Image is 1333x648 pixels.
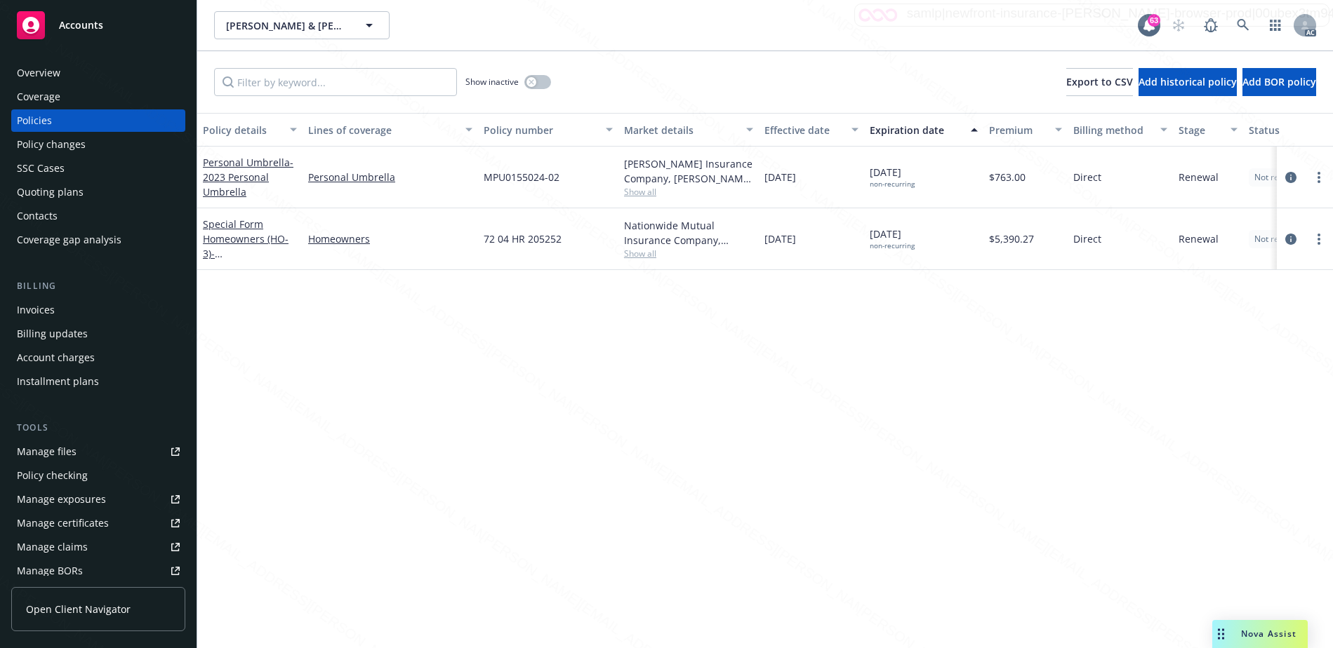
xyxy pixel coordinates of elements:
span: $763.00 [989,170,1026,184]
div: Policies [17,109,52,132]
div: Overview [17,62,60,84]
div: Effective date [764,123,843,137]
div: Account charges [17,346,95,369]
a: Start snowing [1165,11,1193,39]
a: more [1311,169,1327,186]
div: [PERSON_NAME] Insurance Company, [PERSON_NAME] Insurance [624,156,753,186]
span: Direct [1073,170,1101,184]
div: Coverage gap analysis [17,229,121,251]
a: Account charges [11,346,185,369]
div: Billing method [1073,123,1152,137]
a: Quoting plans [11,181,185,203]
span: [DATE] [764,231,796,246]
div: Installment plans [17,370,99,393]
span: Direct [1073,231,1101,246]
a: circleInformation [1282,169,1299,186]
div: Nationwide Mutual Insurance Company, Nationwide Insurance Company [624,218,753,248]
a: Report a Bug [1197,11,1225,39]
button: Nova Assist [1212,620,1308,648]
a: Switch app [1261,11,1289,39]
span: [DATE] [764,170,796,184]
a: Policy changes [11,133,185,156]
a: Installment plans [11,370,185,393]
div: SSC Cases [17,157,65,180]
span: [DATE] [870,165,915,189]
span: Renewal [1179,170,1219,184]
div: Lines of coverage [308,123,457,137]
a: SSC Cases [11,157,185,180]
span: Show inactive [465,76,519,88]
div: Market details [624,123,738,137]
div: Stage [1179,123,1222,137]
span: $5,390.27 [989,231,1034,246]
span: Show all [624,186,753,198]
a: Manage certificates [11,512,185,534]
a: Search [1229,11,1257,39]
div: non-recurring [870,180,915,189]
span: 72 04 HR 205252 [484,231,562,246]
a: Overview [11,62,185,84]
div: Billing [11,279,185,293]
a: Policies [11,109,185,132]
span: Accounts [59,20,103,31]
div: Manage files [17,440,77,463]
a: Invoices [11,299,185,321]
button: Market details [618,113,759,147]
input: Filter by keyword... [214,68,457,96]
a: Personal Umbrella [203,156,293,198]
button: [PERSON_NAME] & [PERSON_NAME] [214,11,390,39]
button: Add historical policy [1139,68,1237,96]
button: Policy number [478,113,618,147]
span: Nova Assist [1241,628,1296,640]
div: Policy checking [17,464,88,487]
a: Contacts [11,205,185,227]
span: - 2023 Personal Umbrella [203,156,293,198]
span: Add BOR policy [1242,75,1316,88]
a: Manage claims [11,536,185,558]
a: Accounts [11,6,185,45]
a: more [1311,231,1327,248]
span: Not renewing [1254,171,1307,184]
span: Show all [624,248,753,259]
div: Coverage [17,86,60,108]
a: Special Form Homeowners (HO-3) [203,217,292,275]
div: Manage exposures [17,488,106,511]
div: Manage BORs [17,560,83,582]
div: Policy changes [17,133,86,156]
a: Manage exposures [11,488,185,511]
div: 63 [1148,14,1160,27]
a: Policy checking [11,464,185,487]
a: circleInformation [1282,231,1299,248]
div: Premium [989,123,1047,137]
div: Manage certificates [17,512,109,534]
a: Billing updates [11,323,185,345]
div: Invoices [17,299,55,321]
a: Manage BORs [11,560,185,582]
button: Add BOR policy [1242,68,1316,96]
span: Renewal [1179,231,1219,246]
button: Billing method [1068,113,1173,147]
div: Manage claims [17,536,88,558]
div: Policy details [203,123,281,137]
span: Add historical policy [1139,75,1237,88]
div: non-recurring [870,241,915,250]
div: Policy number [484,123,597,137]
span: [PERSON_NAME] & [PERSON_NAME] [226,18,347,33]
span: Export to CSV [1066,75,1133,88]
div: Quoting plans [17,181,84,203]
a: Personal Umbrella [308,170,472,184]
a: Coverage [11,86,185,108]
button: Lines of coverage [303,113,478,147]
button: Premium [983,113,1068,147]
button: Expiration date [864,113,983,147]
button: Policy details [197,113,303,147]
button: Stage [1173,113,1243,147]
span: Open Client Navigator [26,602,131,616]
div: Tools [11,421,185,435]
span: [DATE] [870,227,915,250]
button: Export to CSV [1066,68,1133,96]
div: Drag to move [1212,620,1230,648]
a: Homeowners [308,231,472,246]
div: Expiration date [870,123,962,137]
